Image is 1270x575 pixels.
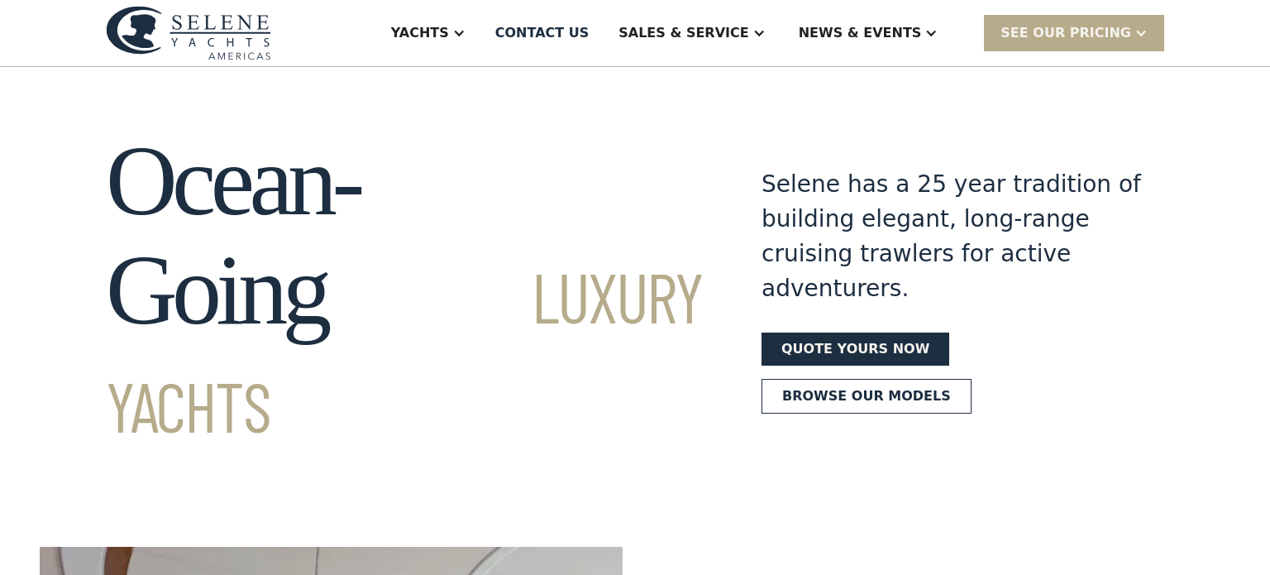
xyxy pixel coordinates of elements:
span: Luxury Yachts [106,254,702,447]
div: Contact US [495,23,590,43]
div: Selene has a 25 year tradition of building elegant, long-range cruising trawlers for active adven... [762,167,1142,306]
a: Browse our models [762,379,972,414]
a: Quote yours now [762,333,949,366]
div: Sales & Service [618,23,748,43]
div: SEE Our Pricing [984,15,1164,50]
div: News & EVENTS [799,23,922,43]
div: SEE Our Pricing [1000,23,1131,43]
h1: Ocean-Going [106,127,702,454]
img: logo [106,6,271,60]
div: Yachts [391,23,449,43]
